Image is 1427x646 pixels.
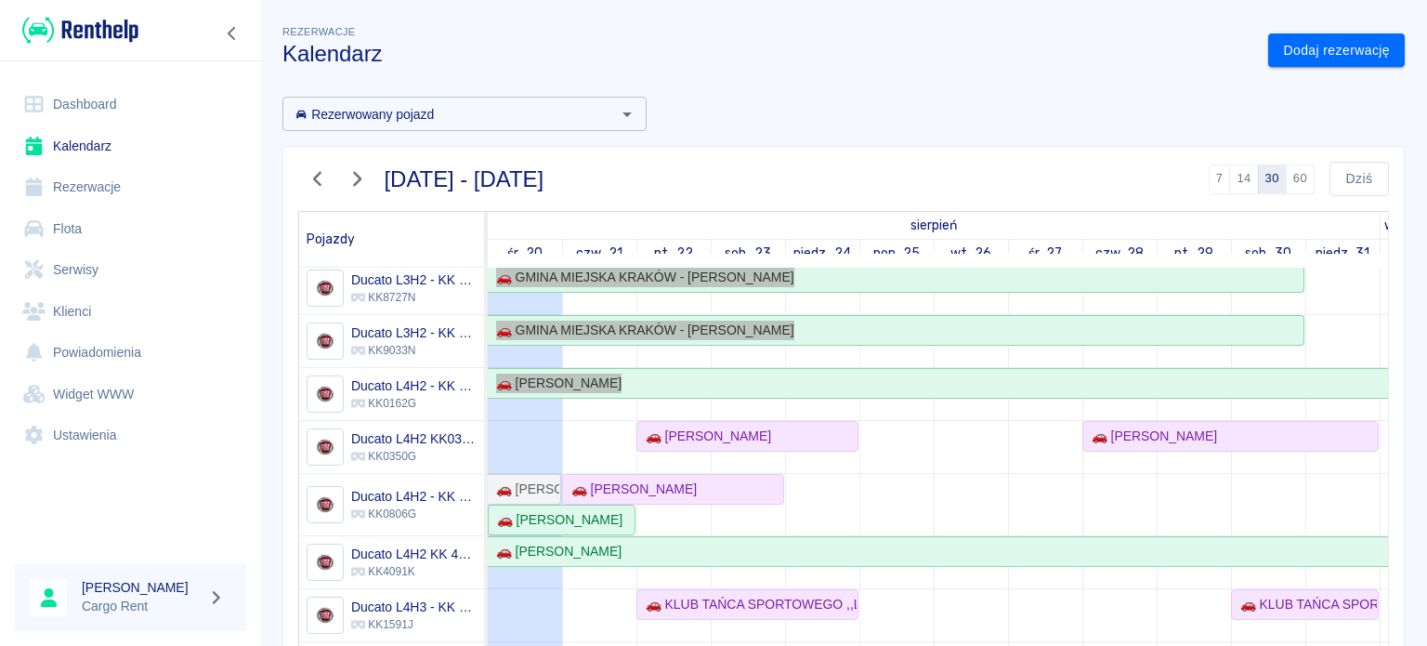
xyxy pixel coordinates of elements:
[1268,33,1405,68] a: Dodaj rezerwację
[1258,165,1287,194] button: 30 dni
[614,101,640,127] button: Otwórz
[351,270,477,289] h6: Ducato L3H2 - KK 8727N
[282,26,355,37] span: Rezerwacje
[571,240,627,267] a: 21 sierpnia 2025
[906,212,962,239] a: 20 sierpnia 2025
[82,597,201,616] p: Cargo Rent
[351,376,477,395] h6: Ducato L4H2 - KK 0162G
[1084,427,1217,446] div: 🚗 [PERSON_NAME]
[309,326,340,357] img: Image
[351,506,477,522] p: KK0806G
[307,231,355,247] span: Pojazdy
[15,125,246,167] a: Kalendarz
[489,321,794,340] div: 🚗 GMINA MIEJSKA KRAKÓW - [PERSON_NAME]
[309,547,340,578] img: Image
[946,240,997,267] a: 26 sierpnia 2025
[218,21,246,46] button: Zwiń nawigację
[1170,240,1218,267] a: 29 sierpnia 2025
[15,332,246,374] a: Powiadomienia
[351,323,477,342] h6: Ducato L3H2 - KK 9033N
[15,15,138,46] a: Renthelp logo
[309,600,340,631] img: Image
[15,374,246,415] a: Widget WWW
[351,395,477,412] p: KK0162G
[351,616,477,633] p: KK1591J
[15,415,246,456] a: Ustawienia
[351,448,477,465] p: KK0350G
[564,480,697,499] div: 🚗 [PERSON_NAME]
[789,240,856,267] a: 24 sierpnia 2025
[1286,165,1315,194] button: 60 dni
[638,427,771,446] div: 🚗 [PERSON_NAME]
[489,374,622,393] div: 🚗 [PERSON_NAME]
[309,379,340,410] img: Image
[15,208,246,250] a: Flota
[1229,165,1258,194] button: 14 dni
[489,542,622,561] div: 🚗 [PERSON_NAME]
[1091,240,1149,267] a: 28 sierpnia 2025
[309,490,340,521] img: Image
[282,41,1253,67] h3: Kalendarz
[1240,240,1296,267] a: 30 sierpnia 2025
[1311,240,1375,267] a: 31 sierpnia 2025
[351,563,477,580] p: KK4091K
[489,268,794,287] div: 🚗 GMINA MIEJSKA KRAKÓW - [PERSON_NAME]
[351,598,477,616] h6: Ducato L4H3 - KK 1591J
[649,240,698,267] a: 22 sierpnia 2025
[15,84,246,125] a: Dashboard
[351,487,477,506] h6: Ducato L4H2 - KK 0806G
[869,240,925,267] a: 25 sierpnia 2025
[503,240,547,267] a: 20 sierpnia 2025
[490,510,622,530] div: 🚗 [PERSON_NAME]
[1233,595,1377,614] div: 🚗 KLUB TAŃCA SPORTOWEGO ,,LIDERKI'' - [PERSON_NAME]
[309,432,340,463] img: Image
[309,273,340,304] img: Image
[351,342,477,359] p: KK9033N
[1024,240,1067,267] a: 27 sierpnia 2025
[15,291,246,333] a: Klienci
[15,166,246,208] a: Rezerwacje
[15,249,246,291] a: Serwisy
[82,578,201,597] h6: [PERSON_NAME]
[351,289,477,306] p: KK8727N
[288,102,610,125] input: Wyszukaj i wybierz pojazdy...
[385,166,544,192] h3: [DATE] - [DATE]
[1209,165,1231,194] button: 7 dni
[22,15,138,46] img: Renthelp logo
[720,240,776,267] a: 23 sierpnia 2025
[351,545,477,563] h6: Ducato L4H2 KK 4091K
[1329,162,1389,196] button: Dziś
[351,429,477,448] h6: Ducato L4H2 KK0350G
[638,595,857,614] div: 🚗 KLUB TAŃCA SPORTOWEGO ,,LIDERKI'' - [PERSON_NAME]
[489,480,559,499] div: 🚗 [PERSON_NAME]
